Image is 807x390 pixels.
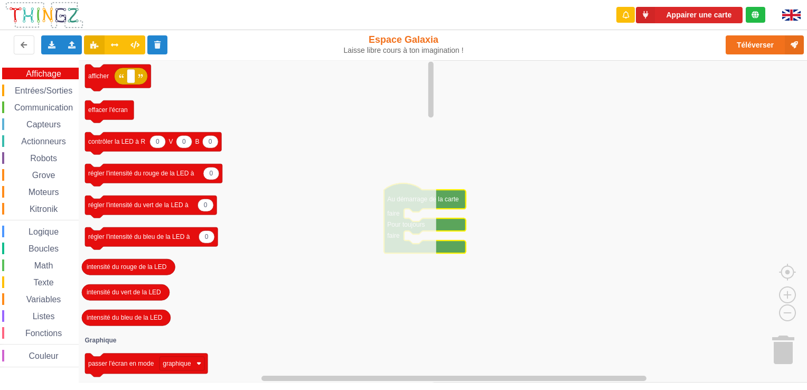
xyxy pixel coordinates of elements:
text: 0 [204,201,208,209]
button: Téléverser [726,35,804,54]
text: B [195,138,200,145]
span: Entrées/Sorties [13,86,74,95]
span: Logique [27,227,60,236]
span: Fonctions [24,329,63,338]
span: Grove [31,171,57,180]
text: intensité du rouge de la LED [87,263,167,271]
text: 0 [209,138,212,145]
text: intensité du vert de la LED [87,289,161,296]
span: Boucles [27,244,60,253]
span: Texte [32,278,55,287]
span: Capteurs [25,120,62,129]
div: Espace Galaxia [334,34,473,55]
span: Math [33,261,55,270]
text: régler l'intensité du bleu de la LED à [88,233,190,240]
text: afficher [88,72,109,80]
span: Actionneurs [20,137,68,146]
span: Couleur [27,351,60,360]
div: Tu es connecté au serveur de création de Thingz [746,7,765,23]
text: V [169,138,173,145]
span: Communication [13,103,74,112]
span: Listes [31,312,57,321]
text: Graphique [85,337,117,344]
span: Variables [25,295,63,304]
text: régler l'intensité du rouge de la LED à [88,170,194,177]
text: 0 [209,170,213,177]
div: Laisse libre cours à ton imagination ! [334,46,473,55]
span: Kitronik [28,205,59,213]
text: contrôler la LED à R [88,138,145,145]
text: passer l'écran en mode [88,360,154,367]
button: Appairer une carte [636,7,743,23]
text: effacer l'écran [88,106,128,114]
text: 0 [182,138,186,145]
text: régler l'intensité du vert de la LED à [88,201,189,209]
span: Robots [29,154,59,163]
text: intensité du bleu de la LED [87,314,163,321]
text: graphique [163,360,191,367]
img: thingz_logo.png [5,1,84,29]
text: 0 [205,233,209,240]
img: gb.png [782,10,801,21]
span: Moteurs [27,188,61,197]
span: Affichage [24,69,62,78]
text: 0 [156,138,159,145]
